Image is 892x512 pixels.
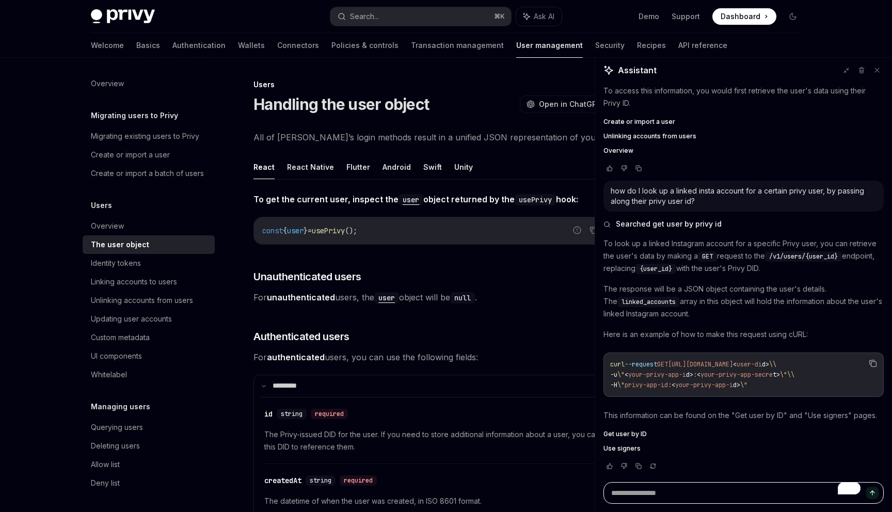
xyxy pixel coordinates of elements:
[262,226,283,235] span: const
[769,360,776,369] span: \\
[603,283,884,320] p: The response will be a JSON object containing the user's details. The array in this object will h...
[345,226,357,235] span: ();
[399,194,423,204] a: user
[534,11,554,22] span: Ask AI
[91,440,140,452] div: Deleting users
[603,118,675,126] span: Create or import a user
[253,194,578,204] strong: To get the current user, inspect the object returned by the hook:
[310,476,331,485] span: string
[91,257,141,269] div: Identity tokens
[264,428,615,453] span: The Privy-issued DID for the user. If you need to store additional information about a user, you ...
[83,310,215,328] a: Updating user accounts
[657,360,668,369] span: GET
[91,77,124,90] div: Overview
[515,194,556,205] code: usePrivy
[91,294,193,307] div: Unlinking accounts from users
[603,118,884,126] a: Create or import a user
[264,475,301,486] div: createdAt
[516,33,583,58] a: User management
[253,269,361,284] span: Unauthenticated users
[83,291,215,310] a: Unlinking accounts from users
[603,147,633,155] span: Overview
[762,360,766,369] span: d
[264,409,273,419] div: id
[686,371,690,379] span: d
[617,381,625,389] span: \"
[866,487,879,499] button: Send message
[91,167,204,180] div: Create or import a batch of users
[516,7,562,26] button: Ask AI
[625,360,657,369] span: --request
[91,458,120,471] div: Allow list
[769,252,838,261] span: /v1/users/{user_id}
[91,9,155,24] img: dark logo
[83,437,215,455] a: Deleting users
[411,33,504,58] a: Transaction management
[773,371,776,379] span: t
[253,95,429,114] h1: Handling the user object
[780,371,787,379] span: \"
[253,350,626,364] span: For users, you can use the following fields:
[454,155,473,179] button: Unity
[83,164,215,183] a: Create or import a batch of users
[603,444,884,453] a: Use signers
[622,298,676,306] span: linked_accounts
[340,475,377,486] div: required
[253,155,275,179] button: React
[91,401,150,413] h5: Managing users
[91,149,170,161] div: Create or import a user
[637,33,666,58] a: Recipes
[83,235,215,254] a: The user object
[866,357,880,370] button: Copy the contents from the code block
[785,8,801,25] button: Toggle dark mode
[675,381,733,389] span: your-privy-app-i
[253,130,626,145] span: All of [PERSON_NAME]’s login methods result in a unified JSON representation of your user.
[304,226,308,235] span: }
[91,33,124,58] a: Welcome
[83,273,215,291] a: Linking accounts to users
[91,350,142,362] div: UI components
[776,371,780,379] span: >
[603,219,884,229] button: Searched get user by privy id
[603,409,884,422] p: This information can be found on the "Get user by ID" and "Use signers" pages.
[678,33,727,58] a: API reference
[625,371,628,379] span: <
[737,360,762,369] span: user-di
[603,328,884,341] p: Here is an example of how to make this request using cURL:
[330,7,511,26] button: Search...⌘K
[311,409,348,419] div: required
[625,381,672,389] span: privy-app-id:
[264,495,615,507] span: The datetime of when the user was created, in ISO 8601 format.
[383,155,411,179] button: Android
[603,430,884,438] a: Get user by ID
[253,290,626,305] span: For users, the object will be .
[610,371,617,379] span: -u
[737,381,740,389] span: >
[346,155,370,179] button: Flutter
[91,421,143,434] div: Querying users
[595,33,625,58] a: Security
[91,477,120,489] div: Deny list
[308,226,312,235] span: =
[91,313,172,325] div: Updating user accounts
[253,79,626,90] div: Users
[539,99,602,109] span: Open in ChatGPT
[617,371,625,379] span: \"
[83,455,215,474] a: Allow list
[603,147,884,155] a: Overview
[733,360,737,369] span: <
[603,132,696,140] span: Unlinking accounts from users
[91,130,199,142] div: Migrating existing users to Privy
[267,352,325,362] strong: authenticated
[702,252,713,261] span: GET
[91,276,177,288] div: Linking accounts to users
[83,347,215,365] a: UI components
[628,371,686,379] span: your-privy-app-i
[672,11,700,22] a: Support
[83,127,215,146] a: Migrating existing users to Privy
[603,482,884,504] textarea: To enrich screen reader interactions, please activate Accessibility in Grammarly extension settings
[399,194,423,205] code: user
[287,155,334,179] button: React Native
[740,381,747,389] span: \"
[83,74,215,93] a: Overview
